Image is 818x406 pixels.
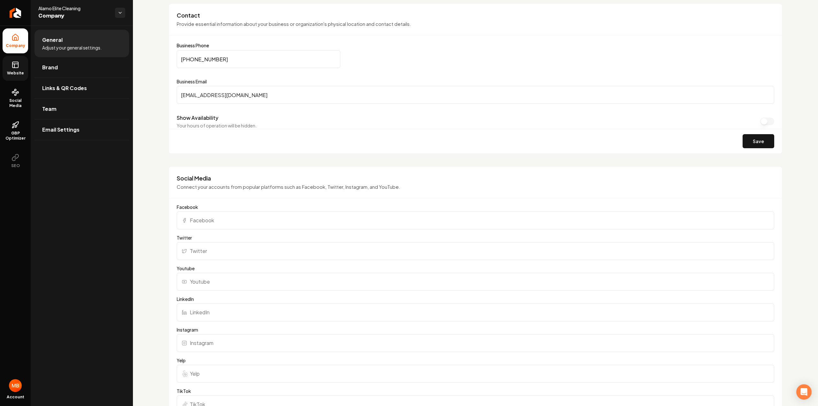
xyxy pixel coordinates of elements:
span: Alamo Elite Cleaning [38,5,110,11]
span: Account [7,395,24,400]
label: LinkedIn [177,296,774,302]
img: Rebolt Logo [10,8,21,18]
h3: Social Media [177,174,774,182]
input: Yelp [177,365,774,383]
label: Youtube [177,265,774,272]
a: Email Settings [35,119,129,140]
div: Open Intercom Messenger [796,384,812,400]
a: Links & QR Codes [35,78,129,98]
button: Save [743,134,774,148]
span: Adjust your general settings. [42,44,102,51]
a: Brand [35,57,129,78]
label: Business Phone [177,43,774,48]
input: Twitter [177,242,774,260]
span: General [42,36,63,44]
span: Links & QR Codes [42,84,87,92]
p: Provide essential information about your business or organization's physical location and contact... [177,20,774,28]
label: Twitter [177,234,774,241]
span: Company [3,43,28,48]
span: Website [4,71,27,76]
p: Connect your accounts from popular platforms such as Facebook, Twitter, Instagram, and YouTube. [177,183,774,191]
button: SEO [3,149,28,173]
label: Business Email [177,78,774,85]
p: Your hours of operation will be hidden. [177,122,257,129]
input: Youtube [177,273,774,291]
span: Brand [42,64,58,71]
span: Team [42,105,57,113]
a: GBP Optimizer [3,116,28,146]
input: Business Email [177,86,774,104]
button: Open user button [9,379,22,392]
a: Team [35,99,129,119]
label: Instagram [177,326,774,333]
input: Facebook [177,211,774,229]
h3: Contact [177,11,774,19]
span: SEO [9,163,22,168]
span: GBP Optimizer [3,131,28,141]
span: Email Settings [42,126,80,134]
label: TikTok [177,388,774,394]
label: Show Availability [177,114,218,121]
a: Social Media [3,83,28,113]
span: Social Media [3,98,28,108]
input: Instagram [177,334,774,352]
img: Matthew Balderas [9,379,22,392]
input: LinkedIn [177,303,774,321]
span: Company [38,11,110,20]
label: Yelp [177,357,774,364]
label: Facebook [177,204,774,210]
a: Website [3,56,28,81]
